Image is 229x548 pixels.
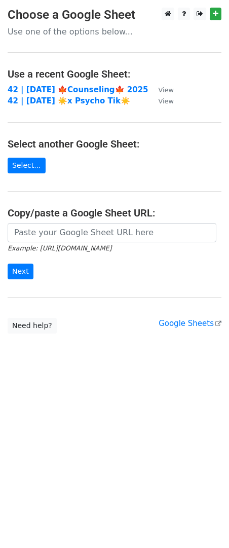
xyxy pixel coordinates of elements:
[159,97,174,105] small: View
[8,207,221,219] h4: Copy/paste a Google Sheet URL:
[159,319,221,328] a: Google Sheets
[8,96,130,105] a: 42 | [DATE] ☀️x Psycho Tik☀️
[159,86,174,94] small: View
[8,244,111,252] small: Example: [URL][DOMAIN_NAME]
[8,223,216,242] input: Paste your Google Sheet URL here
[8,8,221,22] h3: Choose a Google Sheet
[8,68,221,80] h4: Use a recent Google Sheet:
[8,264,33,279] input: Next
[148,96,174,105] a: View
[148,85,174,94] a: View
[8,85,148,94] a: 42 | [DATE] 🍁Counseling🍁 2025
[8,26,221,37] p: Use one of the options below...
[8,318,57,334] a: Need help?
[8,158,46,173] a: Select...
[8,138,221,150] h4: Select another Google Sheet:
